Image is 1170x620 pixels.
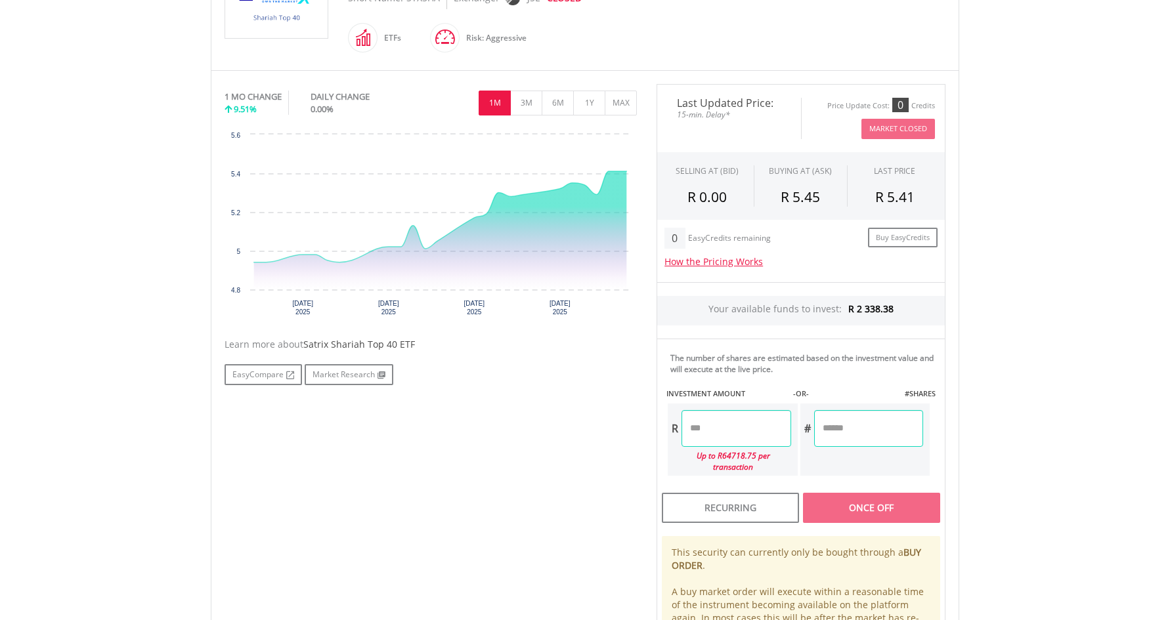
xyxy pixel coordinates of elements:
div: # [800,410,814,447]
button: 1M [479,91,511,115]
span: R 5.41 [875,188,915,206]
div: The number of shares are estimated based on the investment value and will execute at the live price. [670,352,940,375]
text: 5.4 [231,171,240,178]
span: 15-min. Delay* [667,108,791,121]
div: LAST PRICE [874,165,915,176]
span: R 2 338.38 [848,302,894,315]
a: How the Pricing Works [664,255,763,268]
text: [DATE] 2025 [464,300,485,316]
text: [DATE] 2025 [550,300,571,316]
button: 1Y [573,91,605,115]
div: Chart. Highcharts interactive chart. [225,128,637,325]
div: Recurring [662,493,799,523]
span: 9.51% [234,103,257,115]
a: EasyCompare [225,364,302,385]
div: ETFs [378,22,401,54]
span: Last Updated Price: [667,98,791,108]
div: Once Off [803,493,940,523]
button: 3M [510,91,542,115]
div: Credits [911,101,935,111]
div: 0 [664,228,685,249]
div: Price Update Cost: [827,101,890,111]
div: 0 [892,98,909,112]
div: 1 MO CHANGE [225,91,282,103]
svg: Interactive chart [225,128,637,325]
span: R 5.45 [781,188,820,206]
div: SELLING AT (BID) [676,165,739,176]
text: [DATE] 2025 [378,300,399,316]
text: 5.2 [231,209,240,217]
text: [DATE] 2025 [293,300,314,316]
label: INVESTMENT AMOUNT [666,388,745,399]
span: BUYING AT (ASK) [769,165,832,176]
div: Your available funds to invest: [657,296,945,325]
text: 4.8 [231,287,240,294]
label: #SHARES [905,388,936,399]
button: Market Closed [861,119,935,139]
a: Buy EasyCredits [868,228,938,248]
span: 0.00% [311,103,334,115]
button: MAX [605,91,637,115]
div: Risk: Aggressive [460,22,527,54]
text: 5 [236,248,240,255]
div: Up to R64718.75 per transaction [668,447,791,476]
a: Market Research [305,364,393,385]
div: R [668,410,682,447]
div: EasyCredits remaining [688,234,771,245]
b: BUY ORDER [672,546,921,571]
label: -OR- [793,388,809,399]
span: Satrix Shariah Top 40 ETF [303,338,415,350]
div: DAILY CHANGE [311,91,414,103]
span: R 0.00 [687,188,727,206]
button: 6M [542,91,574,115]
text: 5.6 [231,132,240,139]
div: Learn more about [225,338,637,351]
